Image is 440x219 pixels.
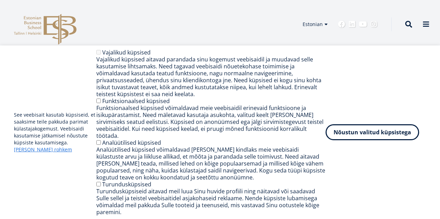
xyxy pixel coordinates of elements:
div: Vajalikud küpsised aitavad parandada sinu kogemust veebisaidil ja muudavad selle kasutamise lihts... [96,56,326,98]
a: [PERSON_NAME] rohkem [14,146,72,153]
p: See veebisait kasutab küpsiseid, et saaksime teile pakkuda parimat külastajakogemust. Veebisaidi ... [14,111,96,153]
label: Funktsionaalsed küpsised [102,97,170,105]
label: Analüütilised küpsised [102,139,161,146]
div: Turundusküpsiseid aitavad meil luua Sinu huvide profiili ning näitavad või saadavad Sulle sellel ... [96,188,326,216]
button: Nõustun valitud küpsistega [326,124,419,140]
div: Funktsionaalsed küpsised võimaldavad meie veebisaidil erinevaid funktsioone ja isikupärastamist. ... [96,104,326,139]
label: Vajalikud küpsised [102,49,151,56]
a: Youtube [359,21,367,28]
label: Turundusküpsised [102,180,151,188]
a: Facebook [338,21,345,28]
div: Analüütilised küpsised võimaldavad [PERSON_NAME] kindlaks meie veebisaidi külastuste arvu ja liik... [96,146,326,181]
a: Linkedin [349,21,355,28]
a: Instagram [370,21,377,28]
